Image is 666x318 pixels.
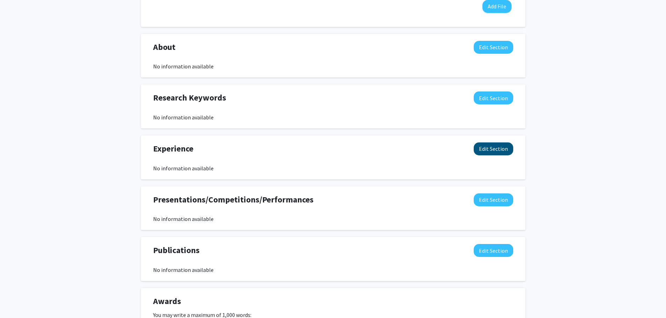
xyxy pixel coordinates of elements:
button: Edit About [474,41,513,54]
button: Edit Presentations/Competitions/Performances [474,193,513,206]
div: No information available [153,266,513,274]
span: About [153,41,176,53]
div: No information available [153,164,513,172]
button: Edit Publications [474,244,513,257]
iframe: Chat [5,287,30,313]
div: No information available [153,62,513,71]
span: Presentations/Competitions/Performances [153,193,314,206]
div: No information available [153,113,513,121]
span: Research Keywords [153,91,226,104]
span: Awards [153,295,181,308]
span: Publications [153,244,200,257]
div: No information available [153,215,513,223]
button: Edit Research Keywords [474,91,513,104]
button: Edit Experience [474,142,513,155]
span: Experience [153,142,193,155]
